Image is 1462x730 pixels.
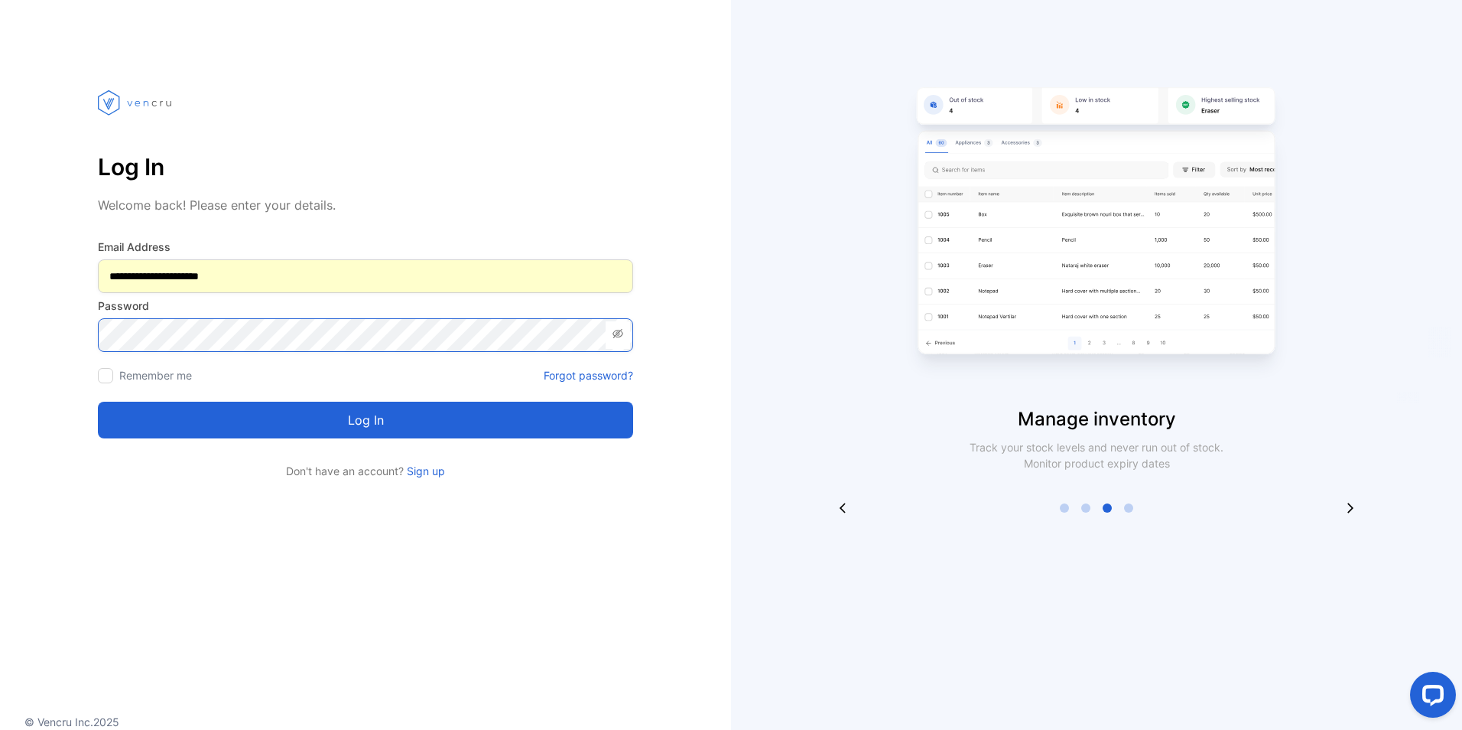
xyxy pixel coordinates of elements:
[544,367,633,383] a: Forgot password?
[119,369,192,382] label: Remember me
[905,61,1288,406] img: slider image
[98,298,633,314] label: Password
[950,439,1243,471] p: Track your stock levels and never run out of stock. Monitor product expiry dates
[731,406,1462,433] p: Manage inventory
[404,464,445,477] a: Sign up
[98,463,633,479] p: Don't have an account?
[98,196,633,214] p: Welcome back! Please enter your details.
[98,239,633,255] label: Email Address
[98,148,633,185] p: Log In
[1398,666,1462,730] iframe: LiveChat chat widget
[98,402,633,438] button: Log in
[98,61,174,144] img: vencru logo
